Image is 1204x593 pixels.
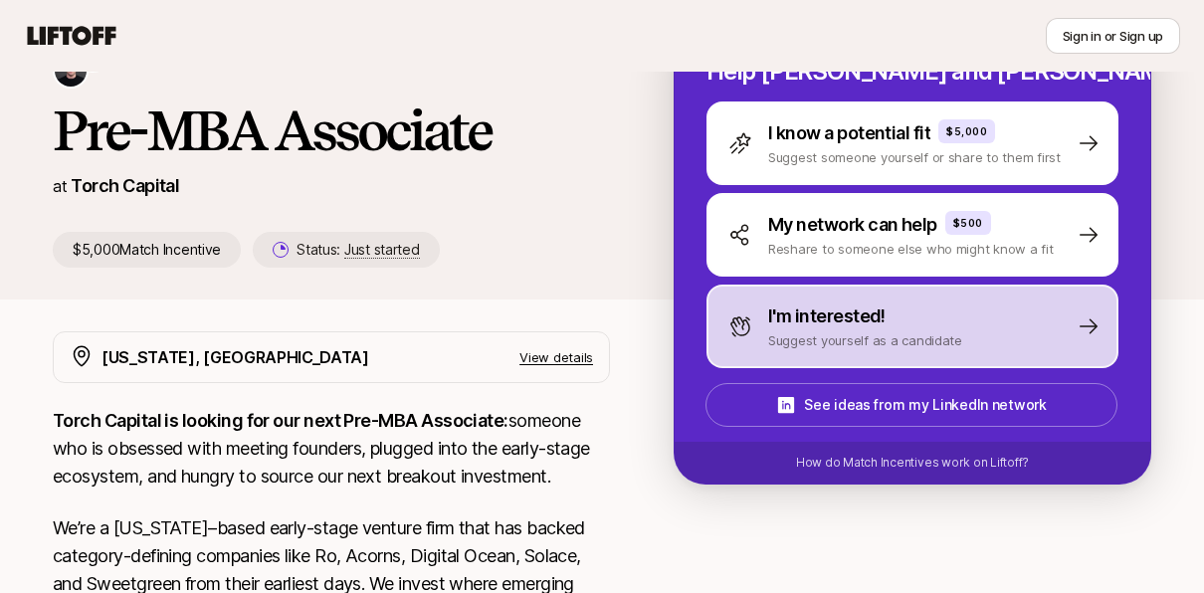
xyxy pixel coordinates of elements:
[796,454,1029,472] p: How do Match Incentives work on Liftoff?
[946,123,987,139] p: $5,000
[705,383,1117,427] button: See ideas from my LinkedIn network
[768,211,937,239] p: My network can help
[53,100,610,160] h1: Pre-MBA Associate
[519,347,593,367] p: View details
[344,241,420,259] span: Just started
[804,393,1046,417] p: See ideas from my LinkedIn network
[53,232,241,268] p: $5,000 Match Incentive
[53,407,610,491] p: someone who is obsessed with meeting founders, plugged into the early-stage ecosystem, and hungry...
[706,58,1118,86] p: Help [PERSON_NAME] and [PERSON_NAME] hire
[53,410,508,431] strong: Torch Capital is looking for our next Pre-MBA Associate:
[768,302,886,330] p: I'm interested!
[768,147,1061,167] p: Suggest someone yourself or share to them first
[101,344,369,370] p: [US_STATE], [GEOGRAPHIC_DATA]
[297,238,419,262] p: Status:
[768,239,1054,259] p: Reshare to someone else who might know a fit
[71,175,179,196] a: Torch Capital
[768,119,930,147] p: I know a potential fit
[768,330,962,350] p: Suggest yourself as a candidate
[53,173,67,199] p: at
[953,215,983,231] p: $500
[1046,18,1180,54] button: Sign in or Sign up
